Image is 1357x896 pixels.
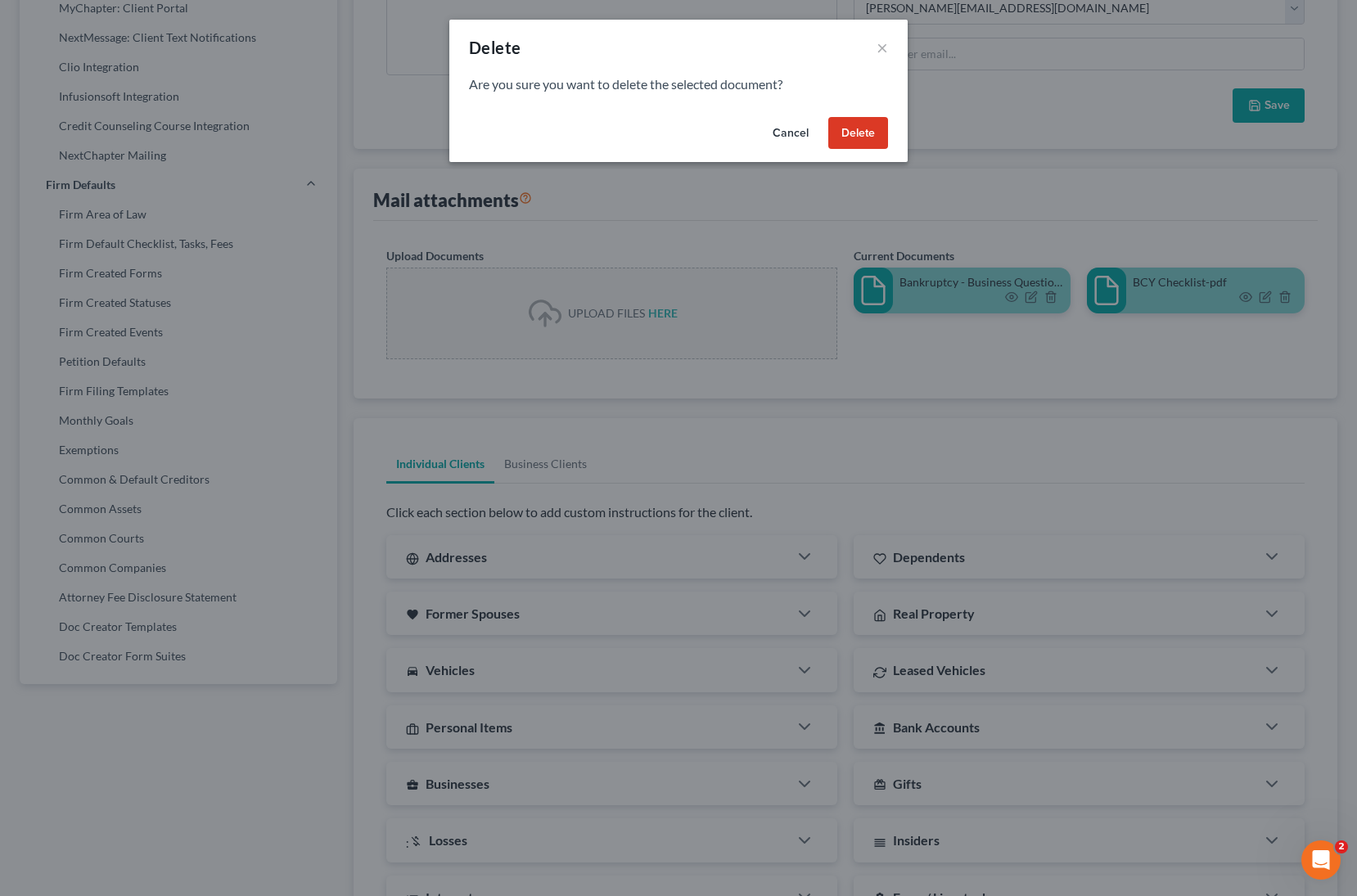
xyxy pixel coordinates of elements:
[469,36,521,59] div: Delete
[877,38,888,57] button: ×
[760,117,822,150] button: Cancel
[828,117,888,150] button: Delete
[1335,840,1348,853] span: 2
[469,75,888,94] p: Are you sure you want to delete the selected document?
[1301,840,1341,880] iframe: Intercom live chat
